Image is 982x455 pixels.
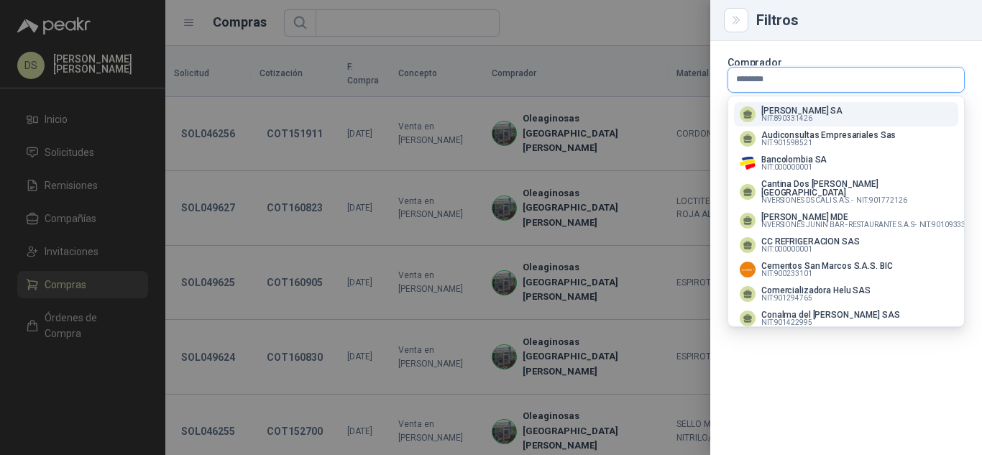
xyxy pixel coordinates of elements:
img: Company Logo [740,262,756,277]
span: NIT : 000000001 [761,164,812,171]
p: Cementos San Marcos S.A.S. BIC [761,262,892,270]
button: Audiconsultas Empresariales SasNIT:901598521 [734,127,958,151]
p: Conalma del [PERSON_NAME] SAS [761,311,900,319]
button: Company LogoBancolombia SANIT:000000001 [734,151,958,175]
div: Filtros [756,13,965,27]
button: Close [728,12,745,29]
button: [PERSON_NAME] SANIT:890331426 [734,102,958,127]
span: NIT : 890331426 [761,115,812,122]
span: NIT : 901093339 [919,221,970,229]
p: Comprador [728,58,965,67]
p: Audiconsultas Empresariales Sas [761,131,896,139]
p: [PERSON_NAME] MDE [761,213,970,221]
button: Company LogoCementos San Marcos S.A.S. BICNIT:900233101 [734,257,958,282]
img: Company Logo [740,155,756,171]
button: Conalma del [PERSON_NAME] SASNIT:901422995 [734,306,958,331]
span: NIT : 901598521 [761,139,812,147]
p: Bancolombia SA [761,155,827,164]
button: CC REFRIGERACION SASNIT:000000001 [734,233,958,257]
button: Cantina Dos [PERSON_NAME][GEOGRAPHIC_DATA]NVERSIONES DS CALI S.A.S.-NIT:901772126 [734,175,958,208]
button: [PERSON_NAME] MDENVERSIONES JUNIN BAR - RESTAURANTE S.A.S-NIT:901093339 [734,208,958,233]
p: Cantina Dos [PERSON_NAME][GEOGRAPHIC_DATA] [761,180,953,197]
span: NIT : 901294765 [761,295,812,302]
span: NVERSIONES DS CALI S.A.S. - [761,197,853,204]
span: NVERSIONES JUNIN BAR - RESTAURANTE S.A.S - [761,221,917,229]
p: Comercializadora Helu SAS [761,286,871,295]
button: Comercializadora Helu SASNIT:901294765 [734,282,958,306]
span: NIT : 900233101 [761,270,812,277]
span: NIT : 000000001 [761,246,812,253]
span: NIT : 901772126 [856,197,907,204]
p: [PERSON_NAME] SA [761,106,843,115]
span: NIT : 901422995 [761,319,812,326]
p: CC REFRIGERACION SAS [761,237,860,246]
